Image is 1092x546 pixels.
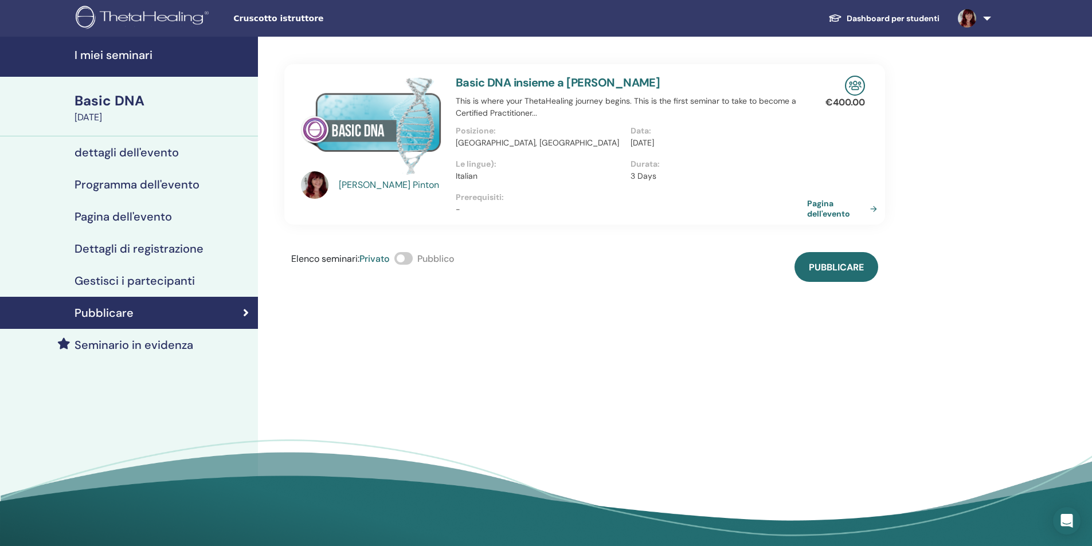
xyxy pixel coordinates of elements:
[301,171,328,199] img: default.png
[456,125,624,137] p: Posizione :
[75,306,134,320] h4: Pubblicare
[456,158,624,170] p: Le lingue) :
[359,253,390,265] span: Privato
[75,48,251,62] h4: I miei seminari
[75,178,199,191] h4: Programma dell'evento
[819,8,949,29] a: Dashboard per studenti
[958,9,976,28] img: default.png
[75,210,172,223] h4: Pagina dell'evento
[75,242,203,256] h4: Dettagli di registrazione
[809,261,864,273] span: Pubblicare
[75,274,195,288] h4: Gestisci i partecipanti
[68,91,258,124] a: Basic DNA[DATE]
[301,76,442,175] img: Basic DNA
[75,146,179,159] h4: dettagli dell'evento
[456,137,624,149] p: [GEOGRAPHIC_DATA], [GEOGRAPHIC_DATA]
[456,191,805,203] p: Prerequisiti :
[75,338,193,352] h4: Seminario in evidenza
[76,6,213,32] img: logo.png
[794,252,878,282] button: Pubblicare
[291,253,359,265] span: Elenco seminari :
[417,253,455,265] span: Pubblico
[75,111,251,124] div: [DATE]
[75,91,251,111] div: Basic DNA
[807,198,882,219] a: Pagina dell'evento
[631,158,799,170] p: Durata :
[825,96,865,109] p: € 400.00
[456,203,805,215] p: -
[631,170,799,182] p: 3 Days
[456,75,660,90] a: Basic DNA insieme a [PERSON_NAME]
[456,95,805,119] p: This is where your ThetaHealing journey begins. This is the first seminar to take to become a Cer...
[233,13,405,25] span: Cruscotto istruttore
[845,76,865,96] img: In-Person Seminar
[456,170,624,182] p: Italian
[631,137,799,149] p: [DATE]
[828,13,842,23] img: graduation-cap-white.svg
[339,178,445,192] a: [PERSON_NAME] Pinton
[1053,507,1081,535] div: Open Intercom Messenger
[631,125,799,137] p: Data :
